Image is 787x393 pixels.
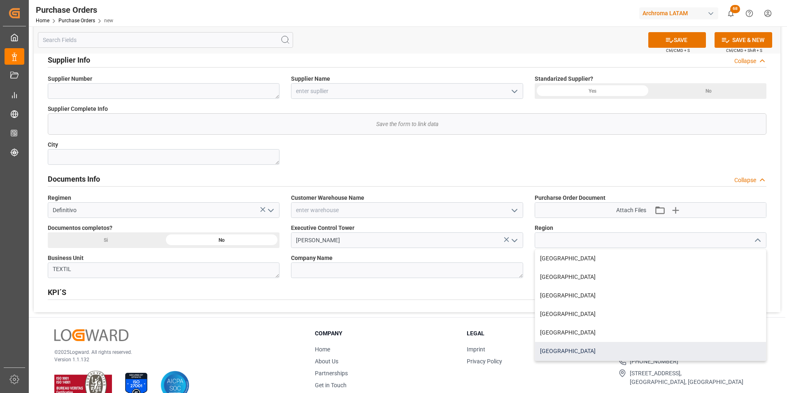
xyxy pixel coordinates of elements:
h2: KPI´S [48,287,66,298]
a: Purchase Orders [58,18,95,23]
a: About Us [315,358,338,365]
input: enter supllier [291,83,523,99]
img: Logward Logo [54,329,128,341]
span: Supplier Number [48,75,92,83]
h3: Legal [467,329,608,338]
div: [GEOGRAPHIC_DATA] [535,323,766,342]
button: Archroma LATAM [639,5,722,21]
span: Attach Files [616,206,646,215]
span: Supplier Name [291,75,330,83]
a: Privacy Policy [467,358,502,365]
span: Ctrl/CMD + S [666,47,690,54]
div: [GEOGRAPHIC_DATA] [535,305,766,323]
a: Get in Touch [315,382,347,388]
div: Si [48,232,164,248]
div: [GEOGRAPHIC_DATA] [535,286,766,305]
span: Purcharse Order Document [535,194,605,202]
h2: Documents Info [48,173,100,185]
div: [GEOGRAPHIC_DATA] [535,268,766,286]
div: [GEOGRAPHIC_DATA] [535,249,766,268]
span: Regimen [48,194,71,202]
h2: Supplier Info [48,54,90,65]
div: No [164,232,280,248]
button: open menu [264,204,277,217]
a: Imprint [467,346,485,353]
span: Supplier Complete Info [48,105,108,113]
div: Purchase Orders [36,4,113,16]
div: Archroma LATAM [639,7,718,19]
a: Home [315,346,330,353]
a: Home [36,18,49,23]
span: [PHONE_NUMBER] [630,357,678,366]
span: Region [535,224,553,232]
h3: Company [315,329,456,338]
div: Collapse [734,57,756,65]
button: open menu [508,204,520,217]
div: [GEOGRAPHIC_DATA] [535,342,766,360]
span: Documentos completos? [48,224,112,232]
div: Collapse [734,176,756,185]
p: Version 1.1.132 [54,356,294,363]
input: enter warehouse [291,202,523,218]
button: SAVE [648,32,706,48]
div: No [650,83,766,99]
a: Partnerships [315,370,348,377]
button: open menu [508,85,520,98]
button: show 68 new notifications [722,4,740,23]
p: © 2025 Logward. All rights reserved. [54,349,294,356]
span: 68 [730,5,740,13]
span: Executive Control Tower [291,224,354,232]
button: open menu [508,234,520,247]
span: [STREET_ADDRESS], [GEOGRAPHIC_DATA], [GEOGRAPHIC_DATA] [630,369,743,386]
span: Standarized Supplier? [535,75,593,83]
span: Customer Warehouse Name [291,194,364,202]
button: close menu [751,234,763,247]
button: SAVE & NEW [715,32,772,48]
span: Ctrl/CMD + Shift + S [726,47,762,54]
div: Yes [535,83,651,99]
textarea: TEXTIL [48,262,279,278]
button: Help Center [740,4,759,23]
span: City [48,140,58,149]
input: Search Fields [38,32,293,48]
div: Save the form to link data [48,114,766,134]
span: Business Unit [48,254,84,262]
span: Company Name [291,254,333,262]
